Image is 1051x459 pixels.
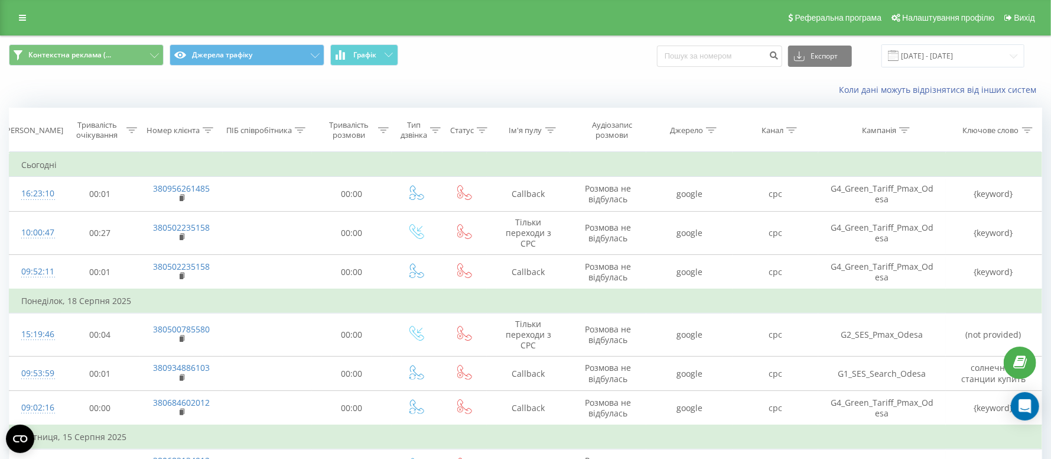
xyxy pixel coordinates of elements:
[733,255,819,290] td: cpc
[762,125,783,135] div: Канал
[670,125,703,135] div: Джерело
[509,125,542,135] div: Ім'я пулу
[487,177,570,211] td: Callback
[788,46,852,67] button: Експорт
[6,425,34,453] button: Open CMP widget
[646,357,733,391] td: google
[401,120,427,140] div: Тип дзвінка
[21,323,48,346] div: 15:19:46
[21,362,48,385] div: 09:53:59
[60,391,140,426] td: 00:00
[21,182,48,205] div: 16:23:10
[946,177,1042,211] td: {keyword}
[733,177,819,211] td: cpc
[733,211,819,255] td: cpc
[487,357,570,391] td: Callback
[312,391,392,426] td: 00:00
[226,125,292,135] div: ПІБ співробітника
[1011,392,1039,421] div: Open Intercom Messenger
[946,391,1042,426] td: {keyword}
[153,324,210,335] a: 380500785580
[818,211,946,255] td: G4_Green_Tariff_Pmax_Odesa
[581,120,643,140] div: Аудіозапис розмови
[646,177,733,211] td: google
[585,183,631,205] span: Розмова не відбулась
[946,357,1042,391] td: солнечные станции купить
[487,211,570,255] td: Тільки переходи з CPC
[818,177,946,211] td: G4_Green_Tariff_Pmax_Odesa
[862,125,896,135] div: Кампанія
[818,255,946,290] td: G4_Green_Tariff_Pmax_Odesa
[4,125,63,135] div: [PERSON_NAME]
[28,50,111,60] span: Контекстна реклама (...
[153,261,210,272] a: 380502235158
[733,313,819,357] td: cpc
[733,391,819,426] td: cpc
[153,222,210,233] a: 380502235158
[487,255,570,290] td: Callback
[585,362,631,384] span: Розмова не відбулась
[818,391,946,426] td: G4_Green_Tariff_Pmax_Odesa
[585,324,631,345] span: Розмова не відбулась
[946,211,1042,255] td: {keyword}
[353,51,376,59] span: Графік
[21,396,48,419] div: 09:02:16
[585,222,631,244] span: Розмова не відбулась
[21,260,48,283] div: 09:52:11
[450,125,474,135] div: Статус
[963,125,1019,135] div: Ключове слово
[646,313,733,357] td: google
[646,391,733,426] td: google
[9,153,1042,177] td: Сьогодні
[946,313,1042,357] td: (not provided)
[839,84,1042,95] a: Коли дані можуть відрізнятися вiд інших систем
[585,261,631,283] span: Розмова не відбулась
[902,13,994,22] span: Налаштування профілю
[330,44,398,66] button: Графік
[21,221,48,244] div: 10:00:47
[1014,13,1035,22] span: Вихід
[147,125,200,135] div: Номер клієнта
[60,313,140,357] td: 00:04
[9,289,1042,313] td: Понеділок, 18 Серпня 2025
[795,13,882,22] span: Реферальна програма
[312,255,392,290] td: 00:00
[946,255,1042,290] td: {keyword}
[818,313,946,357] td: G2_SES_Pmax_Odesa
[312,357,392,391] td: 00:00
[657,46,782,67] input: Пошук за номером
[153,183,210,194] a: 380956261485
[9,425,1042,449] td: П’ятниця, 15 Серпня 2025
[170,44,324,66] button: Джерела трафіку
[646,255,733,290] td: google
[646,211,733,255] td: google
[153,362,210,373] a: 380934886103
[60,177,140,211] td: 00:01
[9,44,164,66] button: Контекстна реклама (...
[487,391,570,426] td: Callback
[60,357,140,391] td: 00:01
[312,313,392,357] td: 00:00
[487,313,570,357] td: Тільки переходи з CPC
[60,255,140,290] td: 00:01
[323,120,375,140] div: Тривалість розмови
[733,357,819,391] td: cpc
[312,211,392,255] td: 00:00
[312,177,392,211] td: 00:00
[585,397,631,419] span: Розмова не відбулась
[60,211,140,255] td: 00:27
[153,397,210,408] a: 380684602012
[818,357,946,391] td: G1_SES_Search_Odesa
[71,120,123,140] div: Тривалість очікування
